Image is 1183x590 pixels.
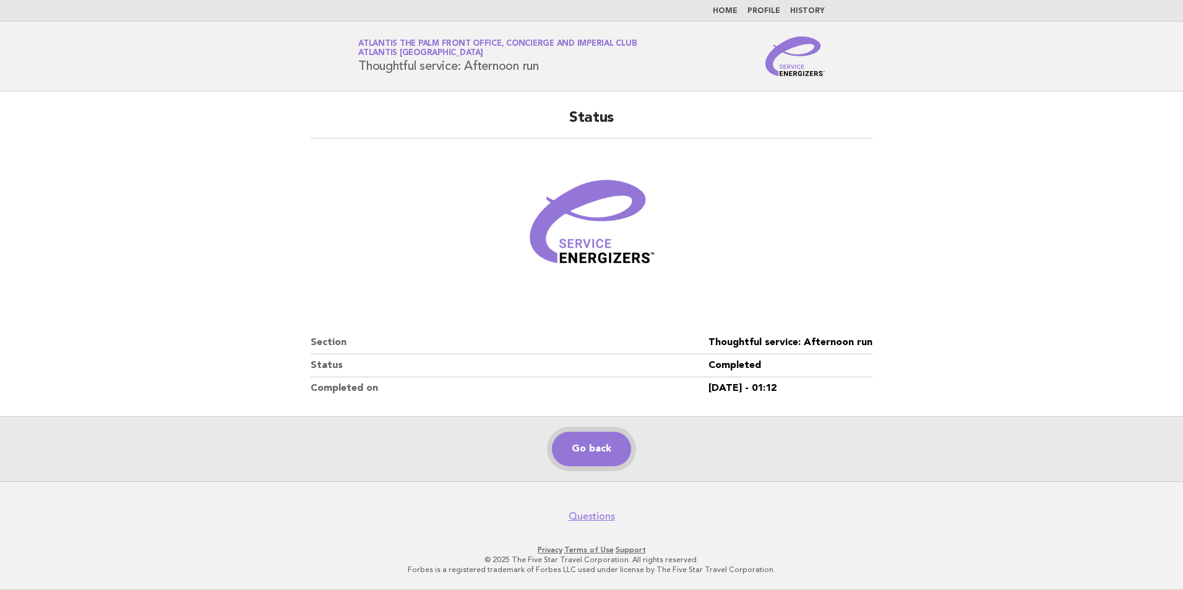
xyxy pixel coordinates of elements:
span: Atlantis [GEOGRAPHIC_DATA] [358,49,483,58]
a: Home [713,7,738,15]
dd: [DATE] - 01:12 [708,377,872,400]
img: Verified [517,153,666,302]
p: Forbes is a registered trademark of Forbes LLC used under license by The Five Star Travel Corpora... [213,565,970,575]
a: Privacy [538,545,562,554]
a: History [790,7,825,15]
a: Questions [569,510,615,523]
p: · · [213,545,970,555]
dt: Section [311,331,708,354]
a: Terms of Use [564,545,614,554]
a: Profile [747,7,780,15]
p: © 2025 The Five Star Travel Corporation. All rights reserved. [213,555,970,565]
img: Service Energizers [765,36,825,76]
dt: Status [311,354,708,377]
a: Atlantis The Palm Front Office, Concierge and Imperial ClubAtlantis [GEOGRAPHIC_DATA] [358,40,637,57]
dd: Thoughtful service: Afternoon run [708,331,872,354]
dt: Completed on [311,377,708,400]
h1: Thoughtful service: Afternoon run [358,40,637,72]
h2: Status [311,108,872,139]
dd: Completed [708,354,872,377]
a: Go back [552,432,631,466]
a: Support [616,545,646,554]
